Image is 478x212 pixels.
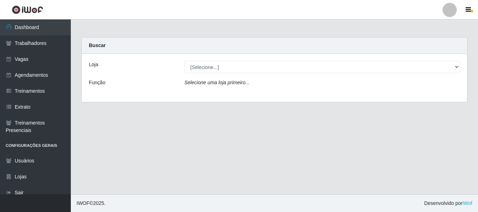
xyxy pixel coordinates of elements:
span: © 2025 . [76,200,106,207]
a: iWof [462,200,472,206]
img: CoreUI Logo [12,5,43,14]
span: IWOF [76,200,90,206]
label: Loja [89,61,98,68]
strong: Buscar [89,42,106,48]
span: Desenvolvido por [424,200,472,207]
label: Função [89,79,106,86]
i: Selecione uma loja primeiro... [184,80,250,85]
